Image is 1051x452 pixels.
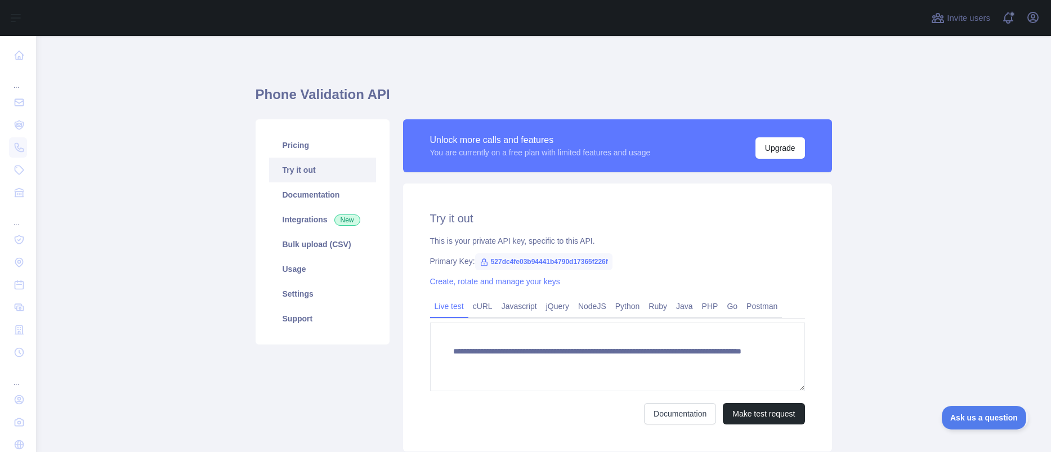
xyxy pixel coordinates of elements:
span: New [334,214,360,226]
a: Live test [430,297,468,315]
a: Python [611,297,645,315]
a: NodeJS [574,297,611,315]
a: cURL [468,297,497,315]
a: Create, rotate and manage your keys [430,277,560,286]
a: Javascript [497,297,542,315]
h2: Try it out [430,211,805,226]
div: You are currently on a free plan with limited features and usage [430,147,651,158]
a: Usage [269,257,376,281]
div: Unlock more calls and features [430,133,651,147]
a: PHP [697,297,723,315]
a: Documentation [269,182,376,207]
div: Primary Key: [430,256,805,267]
button: Upgrade [755,137,805,159]
a: Postman [742,297,782,315]
button: Make test request [723,403,804,424]
span: Invite users [947,12,990,25]
a: Ruby [644,297,672,315]
a: Go [722,297,742,315]
div: This is your private API key, specific to this API. [430,235,805,247]
div: ... [9,365,27,387]
a: Java [672,297,697,315]
span: 527dc4fe03b94441b4790d17365f226f [475,253,612,270]
a: Documentation [644,403,716,424]
button: Invite users [929,9,992,27]
a: Settings [269,281,376,306]
a: Pricing [269,133,376,158]
iframe: Toggle Customer Support [942,406,1028,429]
a: Support [269,306,376,331]
div: ... [9,68,27,90]
a: jQuery [542,297,574,315]
a: Integrations New [269,207,376,232]
h1: Phone Validation API [256,86,832,113]
a: Bulk upload (CSV) [269,232,376,257]
div: ... [9,205,27,227]
a: Try it out [269,158,376,182]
